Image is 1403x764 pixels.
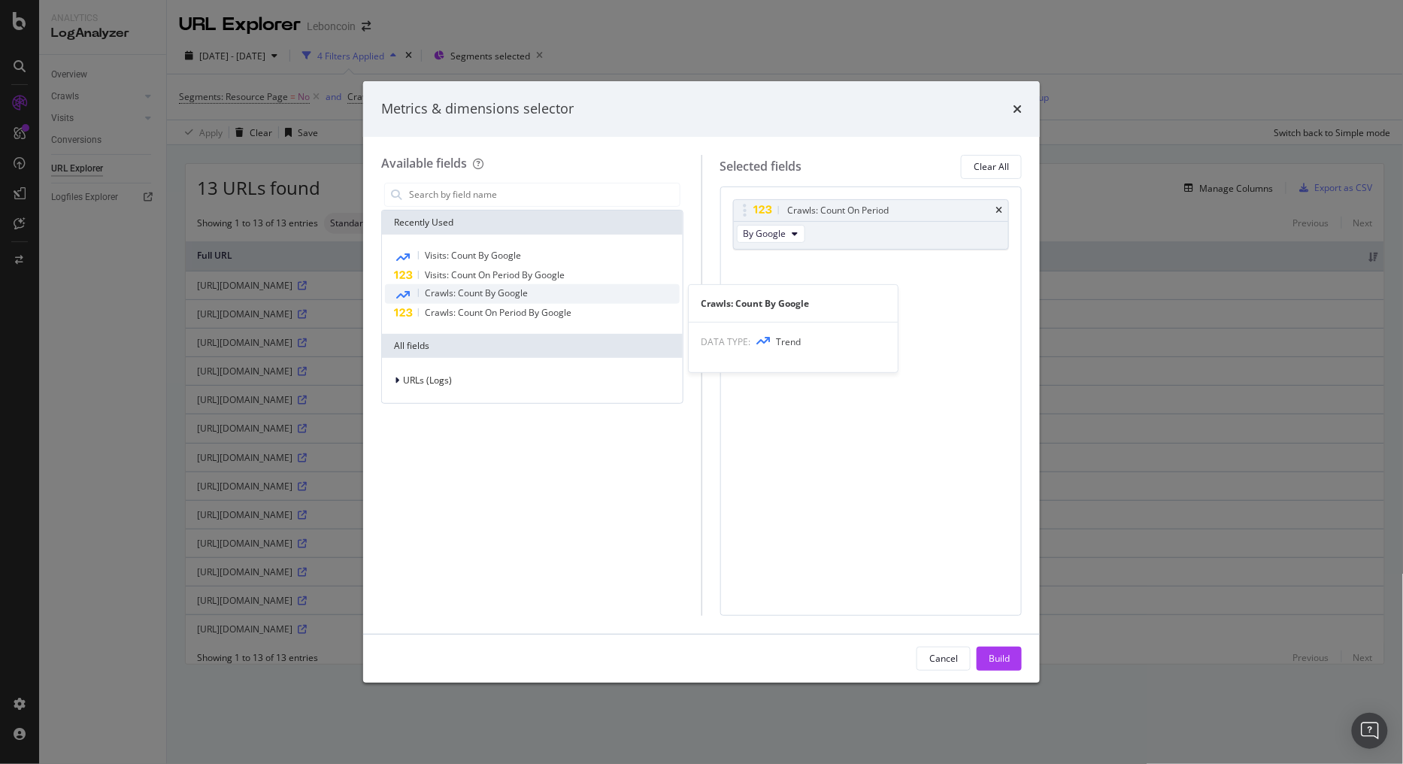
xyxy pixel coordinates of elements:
div: Clear All [974,160,1009,173]
span: Crawls: Count By Google [425,286,528,299]
div: Build [989,652,1010,665]
span: Crawls: Count On Period By Google [425,306,571,319]
button: Build [977,647,1022,671]
div: Crawls: Count By Google [689,297,898,310]
div: Available fields [381,155,467,171]
span: Visits: Count By Google [425,249,521,262]
div: All fields [382,334,683,358]
div: Metrics & dimensions selector [381,99,574,119]
div: Cancel [929,652,958,665]
span: Visits: Count On Period By Google [425,268,565,281]
div: Open Intercom Messenger [1352,713,1388,749]
input: Search by field name [408,183,680,206]
span: By Google [744,227,786,240]
span: URLs (Logs) [403,374,452,387]
div: modal [363,81,1040,683]
span: DATA TYPE: [701,335,750,348]
div: Crawls: Count On Period [788,203,889,218]
div: Crawls: Count On PeriodtimesBy Google [733,199,1010,250]
button: Clear All [961,155,1022,179]
span: Trend [776,335,801,348]
div: times [1013,99,1022,119]
button: Cancel [917,647,971,671]
div: Selected fields [720,158,802,175]
div: Recently Used [382,211,683,235]
div: times [995,206,1002,215]
button: By Google [737,225,805,243]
